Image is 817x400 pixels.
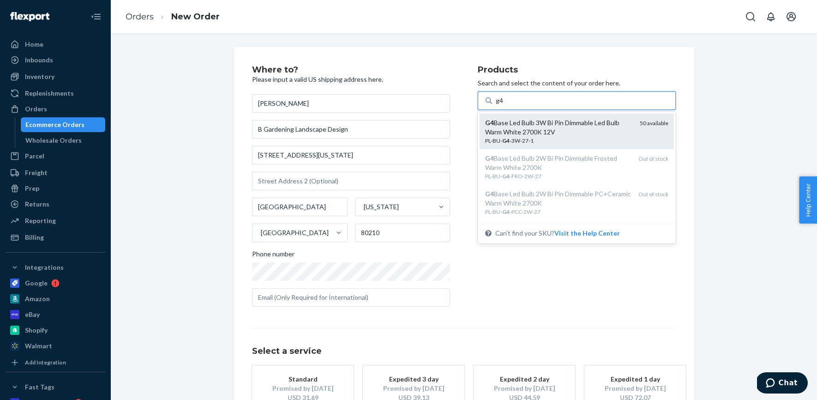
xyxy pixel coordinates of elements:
[6,86,105,101] a: Replenishments
[6,213,105,228] a: Reporting
[6,53,105,67] a: Inbounds
[25,136,82,145] div: Wholesale Orders
[6,165,105,180] a: Freight
[6,149,105,164] a: Parcel
[6,181,105,196] a: Prep
[485,172,631,180] div: PL-BU- -FRO-2W-27
[252,198,348,216] input: City
[377,375,451,384] div: Expedited 3 day
[6,339,105,353] a: Walmart
[25,72,54,81] div: Inventory
[6,230,105,245] a: Billing
[6,291,105,306] a: Amazon
[25,233,44,242] div: Billing
[741,7,760,26] button: Open Search Box
[485,119,494,127] em: G4
[25,40,43,49] div: Home
[126,12,154,22] a: Orders
[266,375,340,384] div: Standard
[640,120,668,127] span: 50 available
[6,357,105,368] a: Add Integration
[25,279,48,288] div: Google
[762,7,780,26] button: Open notifications
[638,191,668,198] span: Out of stock
[363,202,364,212] input: [US_STATE]
[6,69,105,84] a: Inventory
[485,189,631,208] div: Base Led Bulb 2W Bi Pin Dimmable PC+Ceramic Warm White 2700K
[252,249,294,262] span: Phone number
[6,307,105,322] a: eBay
[502,208,510,215] em: G4
[598,384,672,393] div: Promised by [DATE]
[485,208,631,216] div: PL-BU- -PCC-2W-27
[364,202,399,212] div: [US_STATE]
[260,228,261,237] input: [GEOGRAPHIC_DATA]
[261,228,329,237] div: [GEOGRAPHIC_DATA]
[25,382,54,392] div: Fast Tags
[598,375,672,384] div: Expedited 1 day
[495,229,620,238] span: Can't find your SKU?
[6,323,105,338] a: Shopify
[782,7,800,26] button: Open account menu
[25,326,48,335] div: Shopify
[485,118,632,137] div: Base Led Bulb 3W Bi Pin Dimmable Led Bulb Warm White 2700K 12V
[478,66,676,75] h2: Products
[25,168,48,177] div: Freight
[25,120,84,129] div: Ecommerce Orders
[25,294,50,303] div: Amazon
[171,12,220,22] a: New Order
[25,216,56,225] div: Reporting
[6,380,105,394] button: Fast Tags
[377,384,451,393] div: Promised by [DATE]
[25,341,52,351] div: Walmart
[487,384,561,393] div: Promised by [DATE]
[21,133,106,148] a: Wholesale Orders
[266,384,340,393] div: Promised by [DATE]
[252,146,450,164] input: Street Address
[554,229,620,238] button: G4Base Led Bulb 3W Bi Pin Dimmable Led Bulb Warm White 2700K 12VPL-BU-G4-3W-27-150 availableG4Bas...
[118,3,227,30] ol: breadcrumbs
[487,375,561,384] div: Expedited 2 day
[6,37,105,52] a: Home
[25,152,44,161] div: Parcel
[485,154,494,162] em: G4
[25,184,39,193] div: Prep
[10,12,49,21] img: Flexport logo
[252,288,450,307] input: Email (Only Required for International)
[6,102,105,116] a: Orders
[478,79,676,88] p: Search and select the content of your order here.
[252,66,450,75] h2: Where to?
[502,173,510,180] em: G4
[485,190,494,198] em: G4
[355,224,451,242] input: ZIP Code
[252,347,676,356] h1: Select a service
[87,7,105,26] button: Close Navigation
[799,176,817,224] button: Help Center
[502,137,510,144] em: G4
[25,200,49,209] div: Returns
[485,154,631,172] div: Base Led Bulb 2W Bi Pin Dimmable Frosted Warm White 2700K
[252,120,450,139] input: Company Name
[25,263,64,272] div: Integrations
[25,310,40,319] div: eBay
[21,117,106,132] a: Ecommerce Orders
[485,137,632,145] div: PL-BU- -3W-27-1
[25,55,53,65] div: Inbounds
[252,172,450,190] input: Street Address 2 (Optional)
[252,75,450,84] p: Please input a valid US shipping address here.
[757,372,808,395] iframe: Abre un widget desde donde se puede chatear con uno de los agentes
[638,155,668,162] span: Out of stock
[496,96,504,105] input: G4Base Led Bulb 3W Bi Pin Dimmable Led Bulb Warm White 2700K 12VPL-BU-G4-3W-27-150 availableG4Bas...
[6,260,105,275] button: Integrations
[6,276,105,291] a: Google
[25,358,66,366] div: Add Integration
[25,104,47,114] div: Orders
[25,89,74,98] div: Replenishments
[6,197,105,212] a: Returns
[252,94,450,113] input: First & Last Name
